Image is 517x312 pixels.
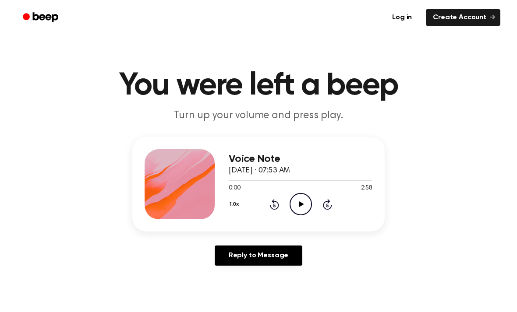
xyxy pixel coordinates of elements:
a: Log in [383,7,421,28]
h1: You were left a beep [34,70,483,102]
h3: Voice Note [229,153,372,165]
button: 1.0x [229,197,242,212]
span: 0:00 [229,184,240,193]
a: Reply to Message [215,245,302,266]
span: [DATE] · 07:53 AM [229,167,290,175]
span: 2:58 [361,184,372,193]
p: Turn up your volume and press play. [90,109,427,123]
a: Create Account [426,9,500,26]
a: Beep [17,9,66,26]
